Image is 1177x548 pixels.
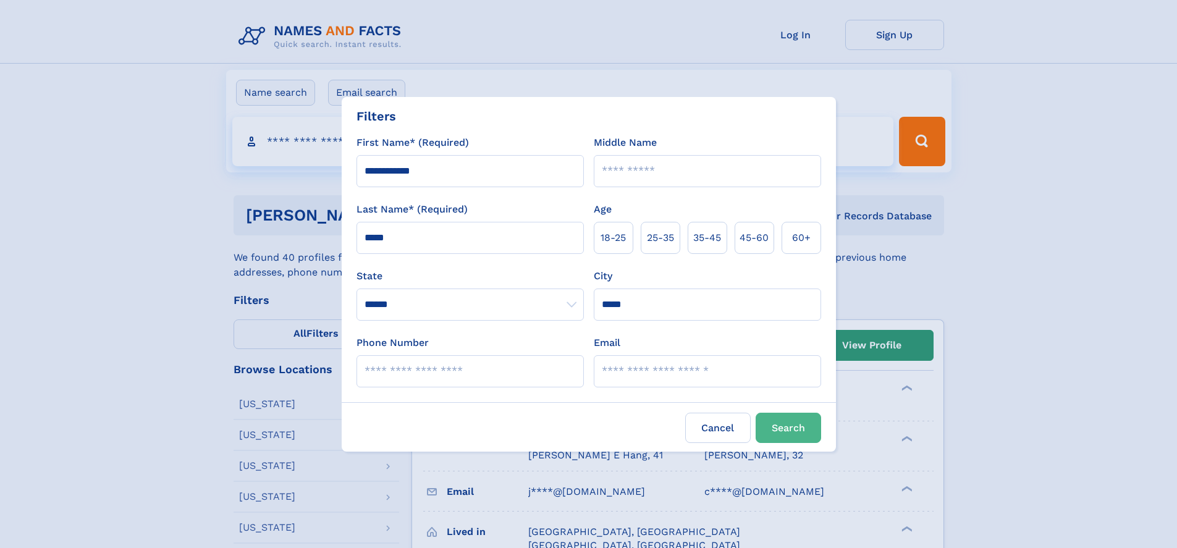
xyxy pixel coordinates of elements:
label: Email [594,335,620,350]
label: First Name* (Required) [356,135,469,150]
span: 35‑45 [693,230,721,245]
label: Age [594,202,612,217]
label: Last Name* (Required) [356,202,468,217]
label: State [356,269,584,284]
span: 45‑60 [740,230,769,245]
label: Phone Number [356,335,429,350]
div: Filters [356,107,396,125]
span: 25‑35 [647,230,674,245]
label: Middle Name [594,135,657,150]
label: City [594,269,612,284]
span: 60+ [792,230,811,245]
button: Search [756,413,821,443]
span: 18‑25 [601,230,626,245]
label: Cancel [685,413,751,443]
